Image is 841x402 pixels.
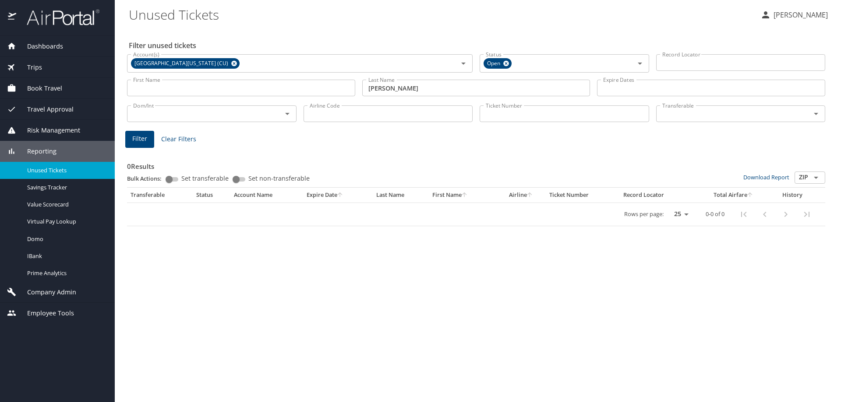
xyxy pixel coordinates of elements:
h1: Unused Tickets [129,1,753,28]
span: Dashboards [16,42,63,51]
th: Status [193,188,230,203]
select: rows per page [667,208,692,221]
th: Expire Date [303,188,373,203]
a: Download Report [743,173,789,181]
p: [PERSON_NAME] [771,10,828,20]
button: Open [634,57,646,70]
span: Trips [16,63,42,72]
span: Domo [27,235,104,243]
button: Clear Filters [158,131,200,147]
span: Unused Tickets [27,166,104,175]
th: Ticket Number [546,188,620,203]
div: Transferable [131,191,189,199]
th: Total Airfare [696,188,771,203]
button: [PERSON_NAME] [757,7,831,23]
span: Set non-transferable [248,175,310,182]
th: Last Name [373,188,429,203]
span: Set transferable [181,175,229,182]
span: IBank [27,252,104,260]
h3: 0 Results [127,156,825,171]
span: Value Scorecard [27,200,104,209]
p: Rows per page: [624,211,664,217]
button: Filter [125,131,154,148]
span: Filter [132,133,147,144]
div: [GEOGRAPHIC_DATA][US_STATE] (CU) [131,58,240,69]
button: sort [462,192,468,198]
th: History [771,188,814,203]
span: Savings Tracker [27,183,104,192]
span: Risk Management [16,126,80,135]
img: icon-airportal.png [8,9,17,26]
th: Account Name [230,188,303,203]
div: Open [484,58,512,69]
button: Open [281,108,293,120]
span: Travel Approval [16,105,74,114]
button: Open [810,171,822,184]
p: Bulk Actions: [127,175,169,182]
th: First Name [429,188,497,203]
th: Record Locator [620,188,696,203]
button: sort [747,192,753,198]
th: Airline [496,188,546,203]
span: Book Travel [16,84,62,93]
h2: Filter unused tickets [129,38,827,52]
span: Open [484,59,505,68]
button: sort [337,192,343,198]
table: custom pagination table [127,188,825,226]
span: Company Admin [16,287,76,297]
img: airportal-logo.png [17,9,99,26]
p: 0-0 of 0 [706,211,724,217]
button: Open [457,57,470,70]
span: Employee Tools [16,308,74,318]
span: Virtual Pay Lookup [27,217,104,226]
span: Clear Filters [161,134,196,145]
button: sort [527,192,533,198]
span: Prime Analytics [27,269,104,277]
span: [GEOGRAPHIC_DATA][US_STATE] (CU) [131,59,233,68]
span: Reporting [16,147,57,156]
button: Open [810,108,822,120]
